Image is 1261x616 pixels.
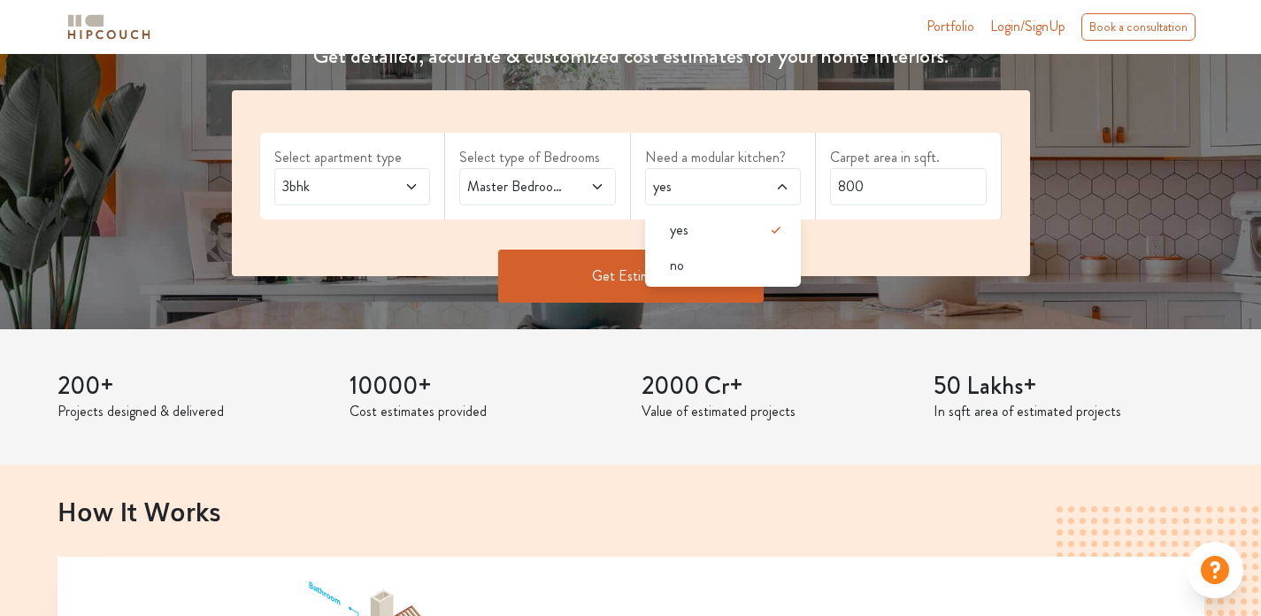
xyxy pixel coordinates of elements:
span: logo-horizontal.svg [65,7,153,47]
label: Need a modular kitchen? [645,147,802,168]
span: Login/SignUp [990,16,1065,36]
span: yes [650,176,755,197]
a: Portfolio [927,16,974,37]
p: Value of estimated projects [642,401,912,422]
h2: How It Works [58,496,1204,526]
span: no [670,255,684,276]
img: logo-horizontal.svg [65,12,153,42]
input: Enter area sqft [830,168,987,205]
label: Carpet area in sqft. [830,147,987,168]
button: Get Estimate [498,250,764,303]
p: Cost estimates provided [350,401,620,422]
p: In sqft area of estimated projects [934,401,1204,422]
label: Select apartment type [274,147,431,168]
label: Select type of Bedrooms [459,147,616,168]
h3: 200+ [58,372,328,402]
div: Book a consultation [1081,13,1196,41]
span: 3bhk [279,176,384,197]
span: yes [670,219,688,241]
h3: 50 Lakhs+ [934,372,1204,402]
span: Master Bedroom,Parents,Kids Bedroom [464,176,569,197]
h3: 2000 Cr+ [642,372,912,402]
h4: Get detailed, accurate & customized cost estimates for your home Interiors. [221,43,1041,69]
p: Projects designed & delivered [58,401,328,422]
h3: 10000+ [350,372,620,402]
